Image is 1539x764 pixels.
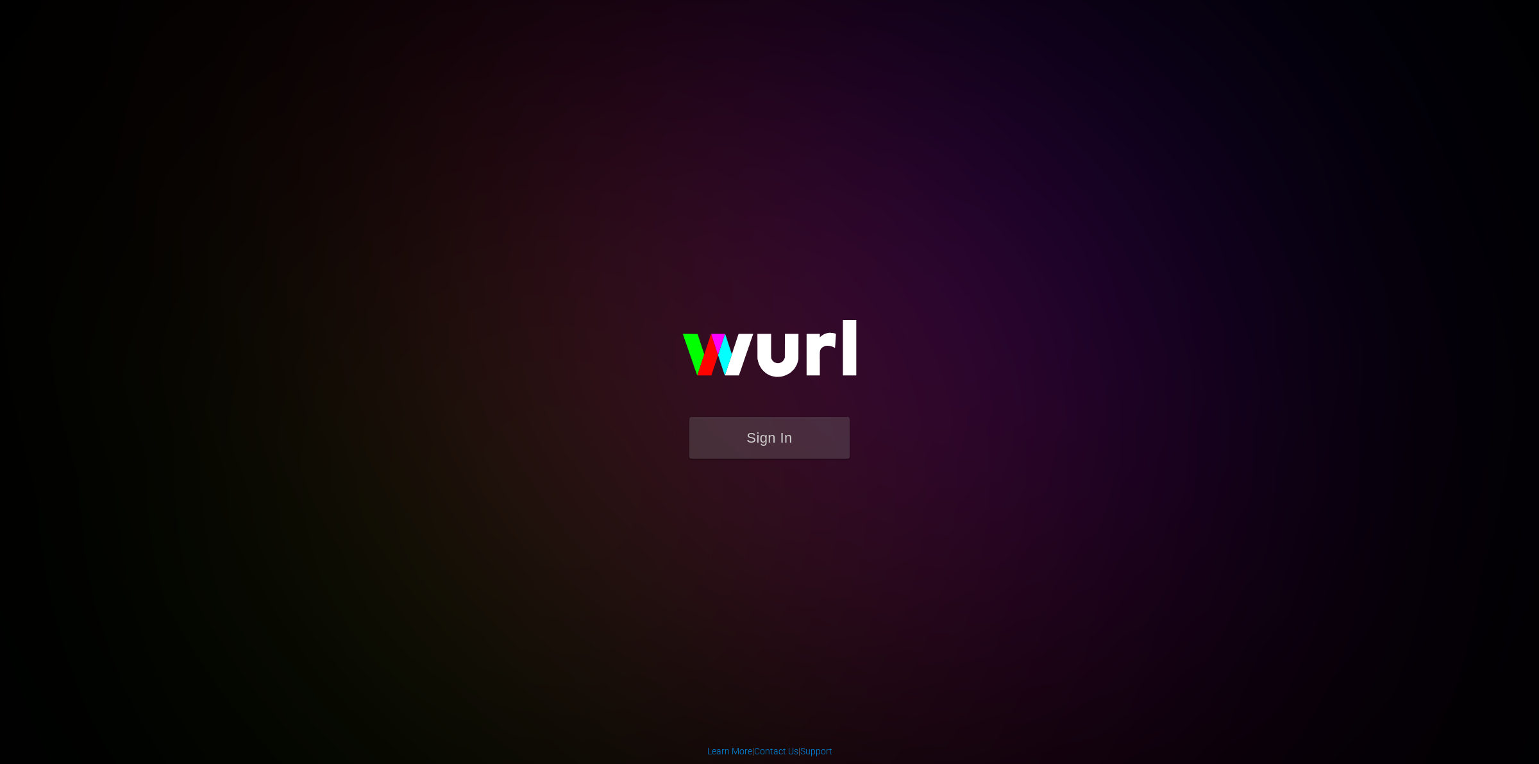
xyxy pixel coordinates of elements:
a: Learn More [707,746,752,756]
a: Contact Us [754,746,798,756]
div: | | [707,745,832,758]
button: Sign In [689,417,850,459]
a: Support [800,746,832,756]
img: wurl-logo-on-black-223613ac3d8ba8fe6dc639794a292ebdb59501304c7dfd60c99c58986ef67473.svg [641,293,898,417]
